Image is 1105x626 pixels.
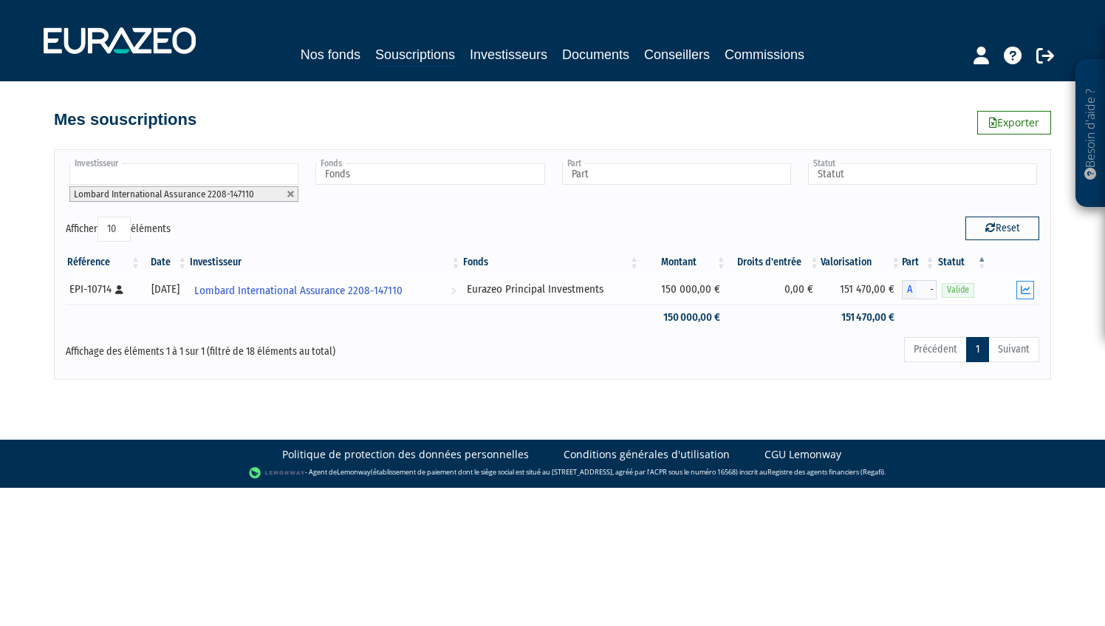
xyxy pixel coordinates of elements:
th: Date: activer pour trier la colonne par ordre croissant [142,250,188,275]
td: 150 000,00 € [640,305,728,330]
td: 151 470,00 € [821,305,902,330]
th: Valorisation: activer pour trier la colonne par ordre croissant [821,250,902,275]
a: Exporter [977,111,1051,135]
th: Statut : activer pour trier la colonne par ordre d&eacute;croissant [937,250,988,275]
td: 151 470,00 € [821,275,902,305]
th: Fonds: activer pour trier la colonne par ordre croissant [462,250,640,275]
th: Référence : activer pour trier la colonne par ordre croissant [66,250,142,275]
a: Conseillers [644,44,710,65]
p: Besoin d'aide ? [1082,67,1099,200]
th: Investisseur: activer pour trier la colonne par ordre croissant [188,250,462,275]
a: Souscriptions [375,44,455,67]
i: [Français] Personne physique [115,285,123,294]
a: Registre des agents financiers (Regafi) [767,467,884,477]
a: 1 [966,337,989,362]
a: Documents [562,44,629,65]
img: 1732889491-logotype_eurazeo_blanc_rvb.png [44,27,196,54]
div: Affichage des éléments 1 à 1 sur 1 (filtré de 18 éléments au total) [66,336,459,359]
div: - Agent de (établissement de paiement dont le siège social est situé au [STREET_ADDRESS], agréé p... [15,466,1090,480]
span: Lombard International Assurance 2208-147110 [194,277,403,305]
span: - [917,280,936,299]
img: logo-lemonway.png [249,466,306,480]
th: Droits d'entrée: activer pour trier la colonne par ordre croissant [728,250,821,275]
th: Montant: activer pour trier la colonne par ordre croissant [640,250,728,275]
h4: Mes souscriptions [54,111,196,129]
span: A [902,280,917,299]
a: Commissions [725,44,804,65]
a: Lombard International Assurance 2208-147110 [188,275,462,305]
div: A - Eurazeo Principal Investments [902,280,936,299]
i: Voir l'investisseur [451,277,456,305]
td: 0,00 € [728,275,821,305]
span: Valide [942,283,974,297]
div: [DATE] [147,282,183,297]
select: Afficheréléments [97,217,131,242]
a: Lemonway [337,467,371,477]
label: Afficher éléments [66,217,171,242]
span: Lombard International Assurance 2208-147110 [74,188,254,200]
a: Nos fonds [301,44,360,65]
div: Eurazeo Principal Investments [467,282,635,297]
button: Reset [965,217,1039,240]
a: CGU Lemonway [764,447,841,462]
td: 150 000,00 € [640,275,728,305]
a: Investisseurs [470,44,547,65]
th: Part: activer pour trier la colonne par ordre croissant [902,250,936,275]
div: EPI-10714 [69,282,137,297]
a: Conditions générales d'utilisation [564,447,730,462]
a: Politique de protection des données personnelles [282,447,529,462]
